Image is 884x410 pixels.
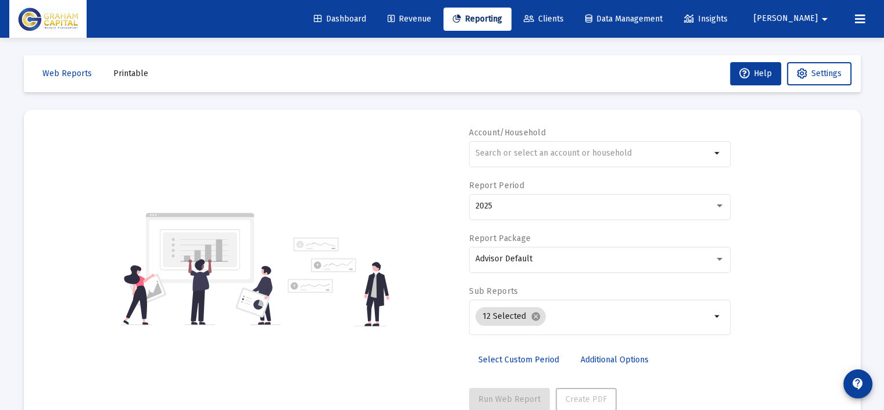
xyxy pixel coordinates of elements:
[388,14,431,24] span: Revenue
[475,307,546,326] mat-chip: 12 Selected
[288,238,389,326] img: reporting-alt
[684,14,728,24] span: Insights
[18,8,78,31] img: Dashboard
[475,201,492,211] span: 2025
[453,14,502,24] span: Reporting
[475,254,532,264] span: Advisor Default
[478,355,559,365] span: Select Custom Period
[469,181,524,190] label: Report Period
[576,8,672,31] a: Data Management
[524,14,564,24] span: Clients
[475,149,711,158] input: Search or select an account or household
[730,62,781,85] button: Help
[711,146,725,160] mat-icon: arrow_drop_down
[443,8,511,31] a: Reporting
[469,128,546,138] label: Account/Household
[478,394,541,404] span: Run Web Report
[378,8,441,31] a: Revenue
[787,62,851,85] button: Settings
[566,394,607,404] span: Create PDF
[818,8,832,31] mat-icon: arrow_drop_down
[851,377,865,391] mat-icon: contact_support
[581,355,649,365] span: Additional Options
[675,8,737,31] a: Insights
[531,311,541,322] mat-icon: cancel
[811,69,842,78] span: Settings
[475,305,711,328] mat-chip-list: Selection
[305,8,375,31] a: Dashboard
[585,14,663,24] span: Data Management
[514,8,573,31] a: Clients
[469,286,518,296] label: Sub Reports
[42,69,92,78] span: Web Reports
[711,310,725,323] mat-icon: arrow_drop_down
[740,7,846,30] button: [PERSON_NAME]
[33,62,101,85] button: Web Reports
[754,14,818,24] span: [PERSON_NAME]
[113,69,148,78] span: Printable
[739,69,772,78] span: Help
[121,211,281,326] img: reporting
[469,233,531,243] label: Report Package
[314,14,366,24] span: Dashboard
[104,62,158,85] button: Printable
